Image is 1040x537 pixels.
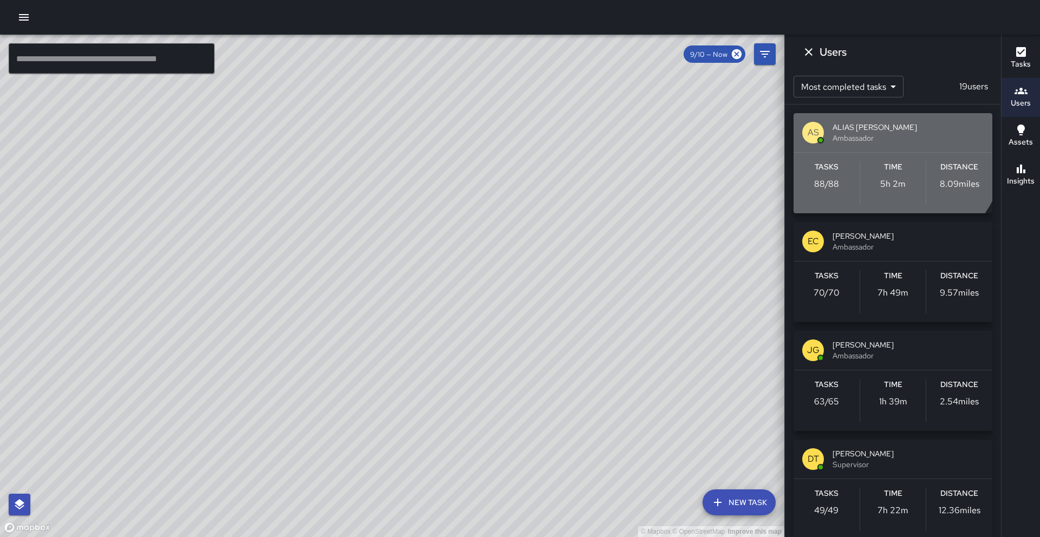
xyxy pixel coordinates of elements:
[940,379,978,391] h6: Distance
[814,504,838,517] p: 49 / 49
[808,453,819,466] p: DT
[815,270,838,282] h6: Tasks
[884,270,902,282] h6: Time
[940,270,978,282] h6: Distance
[940,161,978,173] h6: Distance
[940,286,979,299] p: 9.57 miles
[940,178,979,191] p: 8.09 miles
[808,126,819,139] p: AS
[884,161,902,173] h6: Time
[833,122,984,133] span: ALIAS [PERSON_NAME]
[940,488,978,500] h6: Distance
[833,459,984,470] span: Supervisor
[1002,156,1040,195] button: Insights
[684,45,745,63] div: 9/10 — Now
[833,241,984,252] span: Ambassador
[939,504,980,517] p: 12.36 miles
[794,331,992,431] button: JG[PERSON_NAME]AmbassadorTasks63/65Time1h 39mDistance2.54miles
[754,43,776,65] button: Filters
[833,350,984,361] span: Ambassador
[940,395,979,408] p: 2.54 miles
[884,379,902,391] h6: Time
[684,50,734,59] span: 9/10 — Now
[798,41,820,63] button: Dismiss
[814,178,839,191] p: 88 / 88
[877,286,908,299] p: 7h 49m
[815,379,838,391] h6: Tasks
[794,222,992,322] button: EC[PERSON_NAME]AmbassadorTasks70/70Time7h 49mDistance9.57miles
[955,80,992,93] p: 19 users
[794,113,992,213] button: ASALIAS [PERSON_NAME]AmbassadorTasks88/88Time5h 2mDistance8.09miles
[1009,136,1033,148] h6: Assets
[833,339,984,350] span: [PERSON_NAME]
[1002,39,1040,78] button: Tasks
[807,344,820,357] p: JG
[814,395,839,408] p: 63 / 65
[1011,97,1031,109] h6: Users
[833,448,984,459] span: [PERSON_NAME]
[1002,78,1040,117] button: Users
[814,286,840,299] p: 70 / 70
[879,395,907,408] p: 1h 39m
[815,161,838,173] h6: Tasks
[1011,58,1031,70] h6: Tasks
[877,504,908,517] p: 7h 22m
[1002,117,1040,156] button: Assets
[880,178,906,191] p: 5h 2m
[820,43,847,61] h6: Users
[808,235,819,248] p: EC
[884,488,902,500] h6: Time
[815,488,838,500] h6: Tasks
[703,489,776,515] button: New Task
[794,76,903,97] div: Most completed tasks
[1007,175,1035,187] h6: Insights
[833,231,984,241] span: [PERSON_NAME]
[833,133,984,143] span: Ambassador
